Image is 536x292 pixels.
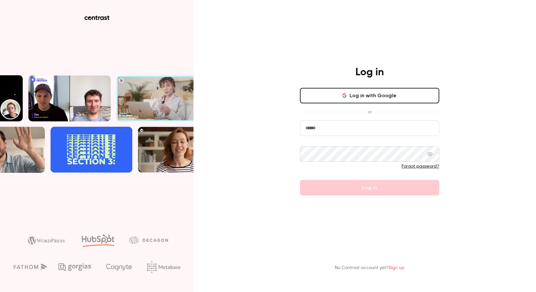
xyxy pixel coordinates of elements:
[300,88,439,103] button: Log in with Google
[364,109,375,115] span: or
[355,66,384,79] h4: Log in
[389,266,404,270] a: Sign up
[335,265,404,271] p: No Contrast account yet?
[402,164,439,169] a: Forgot password?
[129,236,168,244] img: decagon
